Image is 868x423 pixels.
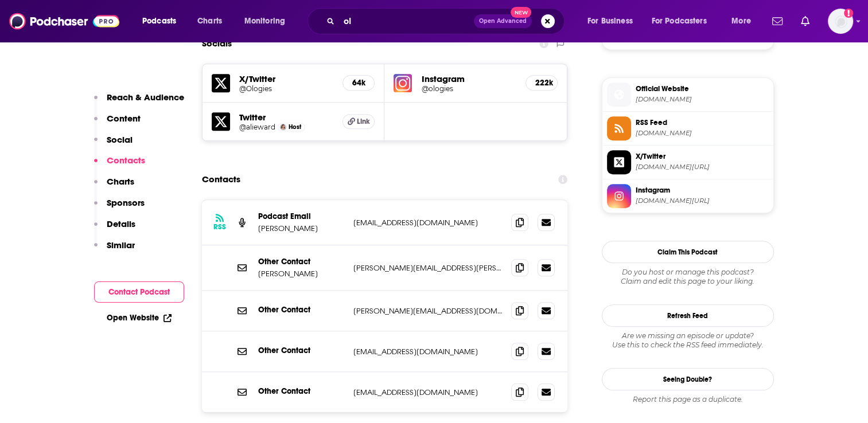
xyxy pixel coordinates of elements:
img: iconImage [394,74,412,92]
img: Alie Ward [280,124,286,130]
p: Sponsors [107,197,145,208]
span: Open Advanced [479,18,527,24]
h5: 222k [535,78,548,88]
h2: Contacts [202,169,240,190]
button: open menu [134,12,191,30]
button: Claim This Podcast [602,241,774,263]
p: Details [107,218,135,229]
a: Official Website[DOMAIN_NAME] [607,83,769,107]
button: open menu [579,12,647,30]
span: For Podcasters [652,13,707,29]
span: omnycontent.com [636,129,769,138]
span: Podcasts [142,13,176,29]
h5: Twitter [239,112,334,123]
svg: Add a profile image [844,9,853,18]
div: Are we missing an episode or update? Use this to check the RSS feed immediately. [602,331,774,350]
span: Instagram [636,185,769,195]
div: Report this page as a duplicate. [602,395,774,404]
a: Instagram[DOMAIN_NAME][URL] [607,184,769,208]
a: Show notifications dropdown [796,11,814,31]
button: Show profile menu [828,9,853,34]
div: Search podcasts, credits, & more... [318,8,575,34]
h5: X/Twitter [239,73,334,84]
span: Charts [197,13,222,29]
div: Claim and edit this page to your liking. [602,268,774,286]
a: RSS Feed[DOMAIN_NAME] [607,116,769,140]
h5: Instagram [421,73,516,84]
a: Link [342,114,375,129]
p: Charts [107,176,134,187]
button: Reach & Audience [94,92,184,113]
span: instagram.com/ologies [636,197,769,205]
a: @ologies [421,84,516,93]
span: More [731,13,751,29]
p: Other Contact [258,305,344,315]
button: Contacts [94,155,145,176]
a: Open Website [107,313,172,323]
button: Charts [94,176,134,197]
h2: Socials [202,33,232,54]
h3: RSS [213,222,226,232]
a: X/Twitter[DOMAIN_NAME][URL] [607,150,769,174]
button: Content [94,113,141,134]
span: Do you host or manage this podcast? [602,268,774,277]
p: [PERSON_NAME][EMAIL_ADDRESS][DOMAIN_NAME] [353,306,503,316]
p: [PERSON_NAME][EMAIL_ADDRESS][PERSON_NAME][DOMAIN_NAME] [353,263,503,273]
span: twitter.com/Ologies [636,163,769,171]
a: Show notifications dropdown [768,11,787,31]
button: Refresh Feed [602,304,774,327]
button: Similar [94,240,135,261]
a: Seeing Double? [602,368,774,390]
p: Reach & Audience [107,92,184,103]
img: Podchaser - Follow, Share and Rate Podcasts [9,10,119,32]
span: Link [357,117,370,126]
h5: 64k [352,78,365,88]
input: Search podcasts, credits, & more... [339,12,474,30]
p: [EMAIL_ADDRESS][DOMAIN_NAME] [353,347,503,357]
button: open menu [723,12,765,30]
p: Other Contact [258,386,344,396]
p: [EMAIL_ADDRESS][DOMAIN_NAME] [353,218,503,228]
p: Other Contact [258,346,344,355]
p: Contacts [107,155,145,166]
a: @Ologies [239,84,334,93]
a: Charts [190,12,229,30]
span: For Business [587,13,633,29]
p: Podcast Email [258,211,344,221]
p: Similar [107,240,135,250]
button: Open AdvancedNew [474,14,532,28]
span: Host [289,123,301,131]
p: [PERSON_NAME] [258,269,344,279]
span: X/Twitter [636,151,769,162]
span: New [511,7,531,18]
span: Monitoring [244,13,285,29]
span: RSS Feed [636,117,769,128]
button: Social [94,134,133,155]
img: User Profile [828,9,853,34]
a: @alieward [239,123,275,131]
p: [EMAIL_ADDRESS][DOMAIN_NAME] [353,387,503,397]
span: Logged in as gmacdermott [828,9,853,34]
button: open menu [644,12,723,30]
p: Other Contact [258,257,344,267]
button: Details [94,218,135,240]
p: [PERSON_NAME] [258,224,344,233]
span: Official Website [636,84,769,94]
button: Contact Podcast [94,281,184,303]
p: Content [107,113,141,124]
span: siriusxm.com [636,95,769,104]
p: Social [107,134,133,145]
button: Sponsors [94,197,145,218]
button: open menu [236,12,300,30]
